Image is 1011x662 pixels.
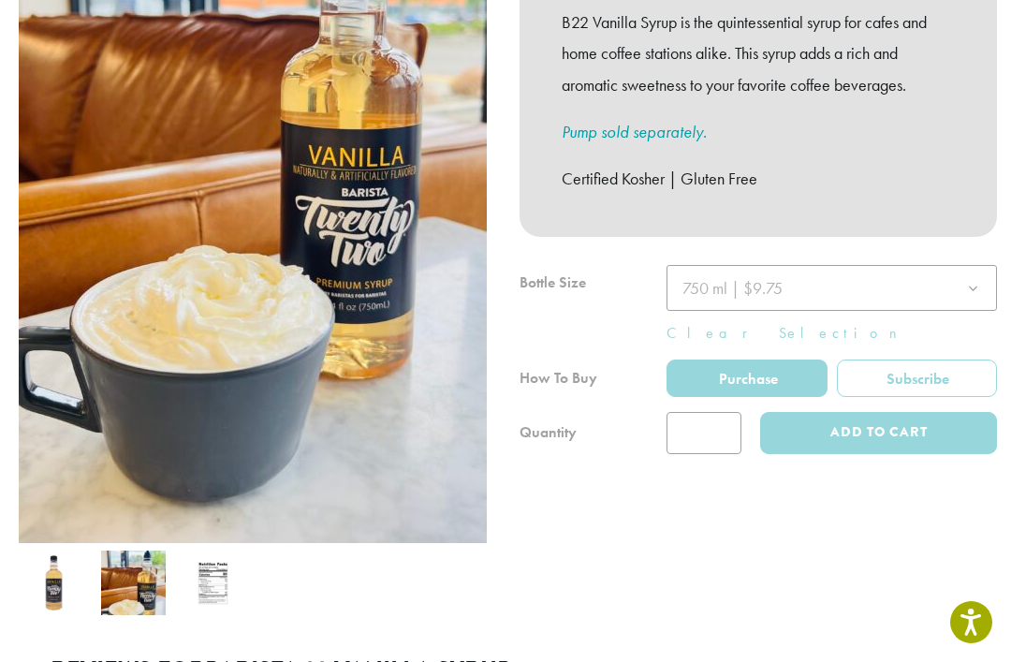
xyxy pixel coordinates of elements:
img: Barista 22 Vanilla Syrup - Image 3 [181,551,245,615]
p: Certified Kosher | Gluten Free [562,163,955,195]
p: B22 Vanilla Syrup is the quintessential syrup for cafes and home coffee stations alike. This syru... [562,7,955,101]
a: Pump sold separately. [562,121,707,142]
img: Barista 22 Vanilla Syrup - Image 2 [101,551,166,615]
img: Barista 22 Vanilla Syrup [22,551,86,615]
